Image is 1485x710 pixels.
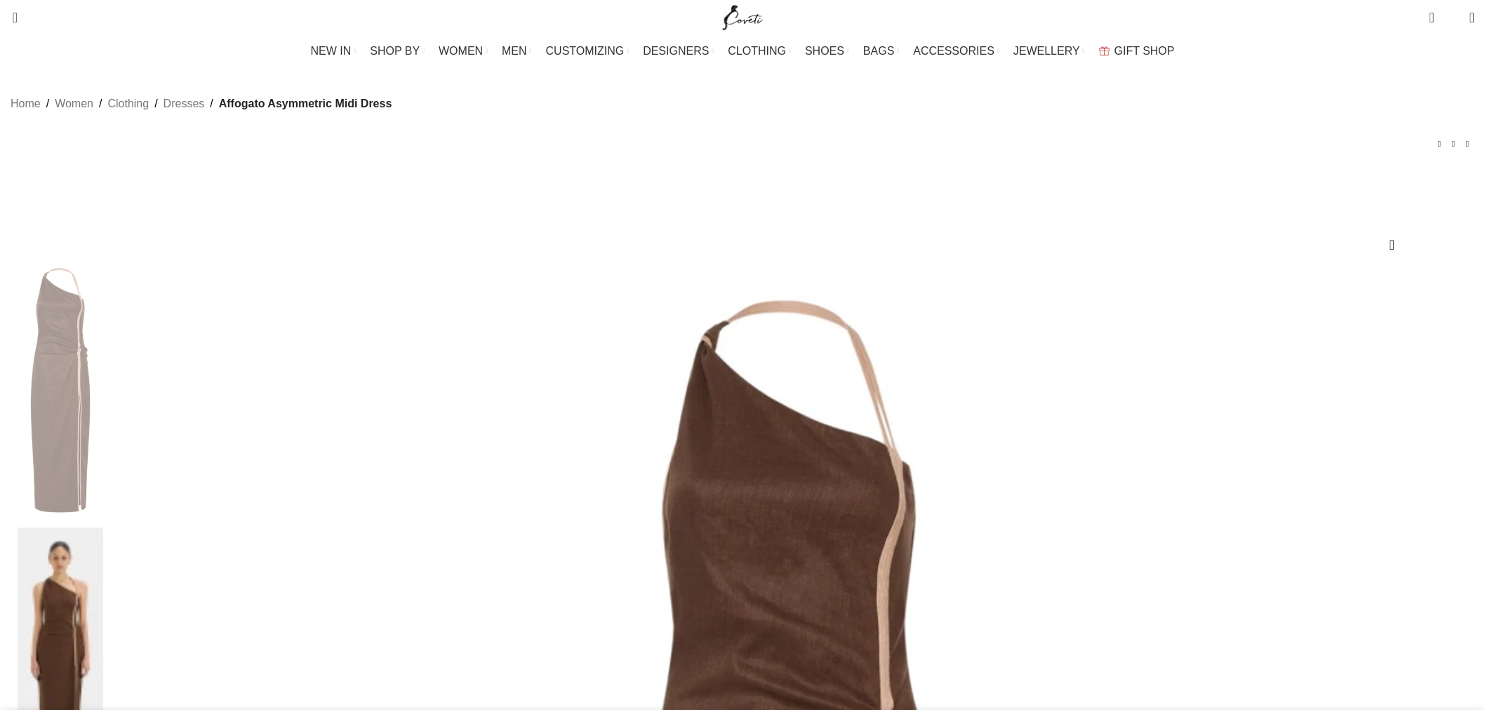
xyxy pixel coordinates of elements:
[719,11,766,22] a: Site logo
[913,37,999,65] a: ACCESSORIES
[643,37,714,65] a: DESIGNERS
[11,95,392,113] nav: Breadcrumb
[1013,37,1085,65] a: JEWELLERY
[805,44,844,58] span: SHOES
[1430,7,1441,18] span: 0
[502,37,531,65] a: MEN
[370,44,420,58] span: SHOP BY
[370,37,425,65] a: SHOP BY
[1099,46,1110,55] img: GiftBag
[1114,44,1175,58] span: GIFT SHOP
[863,37,899,65] a: BAGS
[1445,4,1459,32] div: My Wishlist
[439,44,483,58] span: WOMEN
[546,44,625,58] span: CUSTOMIZING
[4,4,18,32] a: Search
[1448,14,1458,25] span: 0
[18,260,103,521] img: Sir The Label Affogato Asymmetric Midi Dress24555 nobg
[546,37,630,65] a: CUSTOMIZING
[643,44,709,58] span: DESIGNERS
[863,44,894,58] span: BAGS
[311,44,352,58] span: NEW IN
[1460,137,1474,151] a: Next product
[439,37,488,65] a: WOMEN
[107,95,149,113] a: Clothing
[11,95,41,113] a: Home
[311,37,357,65] a: NEW IN
[219,95,392,113] span: Affogato Asymmetric Midi Dress
[805,37,849,65] a: SHOES
[1422,4,1441,32] a: 0
[4,37,1481,65] div: Main navigation
[1099,37,1175,65] a: GIFT SHOP
[728,37,791,65] a: CLOTHING
[1013,44,1080,58] span: JEWELLERY
[913,44,994,58] span: ACCESSORIES
[728,44,786,58] span: CLOTHING
[502,44,527,58] span: MEN
[55,95,93,113] a: Women
[1432,137,1446,151] a: Previous product
[164,95,205,113] a: Dresses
